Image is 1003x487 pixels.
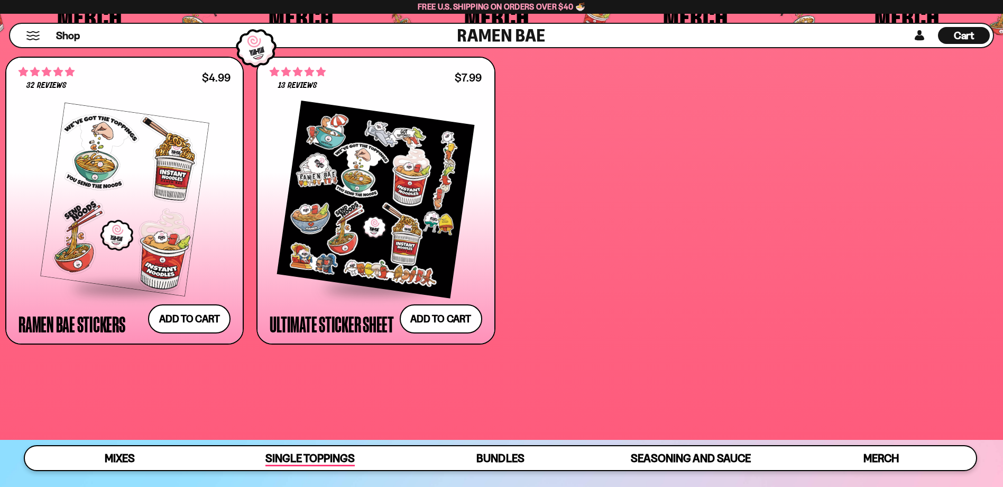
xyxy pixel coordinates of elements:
button: Add to cart [148,304,231,333]
a: 4.75 stars 32 reviews $4.99 Ramen Bae Stickers Add to cart [5,57,244,344]
div: $4.99 [202,73,231,83]
span: 13 reviews [278,82,317,90]
div: Ultimate Sticker Sheet [270,314,394,333]
span: 4.75 stars [19,65,75,79]
span: Free U.S. Shipping on Orders over $40 🍜 [418,2,585,12]
a: Shop [56,27,80,44]
a: 5.00 stars 13 reviews $7.99 Ultimate Sticker Sheet Add to cart [256,57,495,344]
div: $7.99 [455,73,482,83]
span: Cart [954,29,974,42]
button: Add to cart [400,304,482,333]
div: Ramen Bae Stickers [19,314,125,333]
span: Shop [56,29,80,43]
span: 32 reviews [26,82,67,90]
button: Mobile Menu Trigger [26,31,40,40]
div: Cart [938,24,990,47]
span: 5.00 stars [270,65,326,79]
